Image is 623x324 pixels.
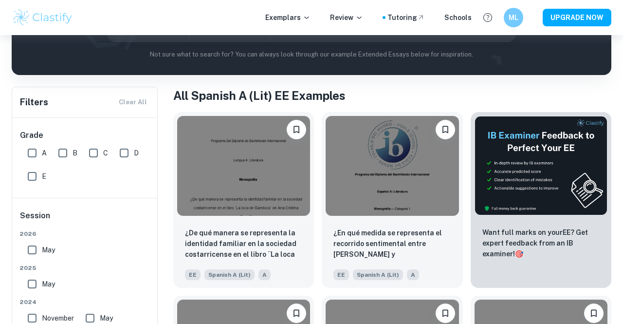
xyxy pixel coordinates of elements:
button: Bookmark [287,304,306,323]
button: Bookmark [287,120,306,139]
span: D [134,148,139,158]
span: A [42,148,47,158]
span: 2024 [20,298,150,306]
h1: All Spanish A (Lit) EE Examples [173,87,611,104]
span: A [258,269,271,280]
span: May [42,245,55,255]
span: May [42,279,55,289]
p: Review [330,12,363,23]
img: Spanish A (Lit) EE example thumbnail: ¿En qué medida se representa el recorrid [326,116,458,216]
p: Want full marks on your EE ? Get expert feedback from an IB examiner! [482,227,600,259]
a: Schools [444,12,472,23]
img: Thumbnail [475,116,607,215]
p: Exemplars [265,12,311,23]
span: C [103,148,108,158]
span: May [100,313,113,324]
button: Help and Feedback [479,9,496,26]
span: B [73,148,77,158]
p: ¿En qué medida se representa el recorrido sentimental entre Julio y Emilia a través del relato me... [333,228,451,261]
h6: Grade [20,130,150,141]
p: ¿De qué manera se representa la identidad familiar en la sociedad costarricense en el libro ¨La l... [185,228,302,261]
span: 2025 [20,264,150,272]
button: Bookmark [436,304,455,323]
p: Not sure what to search for? You can always look through our example Extended Essays below for in... [19,50,604,59]
h6: ML [508,12,519,23]
button: UPGRADE NOW [543,9,611,26]
h6: Session [20,210,150,229]
h6: Filters [20,95,48,109]
a: Tutoring [387,12,425,23]
button: Bookmark [584,304,604,323]
span: A [407,269,419,280]
a: Bookmark¿En qué medida se representa el recorrido sentimental entre Julio y Emilia a través del r... [322,112,462,288]
img: Clastify logo [12,8,73,27]
span: Spanish A (Lit) [204,269,255,280]
span: 2026 [20,229,150,238]
span: 🎯 [515,250,523,258]
a: Bookmark¿De qué manera se representa la identidad familiar en la sociedad costarricense en el lib... [173,112,314,288]
button: ML [504,8,523,27]
span: EE [185,269,201,280]
span: E [42,171,46,182]
button: Bookmark [436,120,455,139]
span: EE [333,269,349,280]
span: November [42,313,74,324]
img: Spanish A (Lit) EE example thumbnail: ¿De qué manera se representa la identida [177,116,310,216]
span: Spanish A (Lit) [353,269,403,280]
a: ThumbnailWant full marks on yourEE? Get expert feedback from an IB examiner! [471,112,611,288]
